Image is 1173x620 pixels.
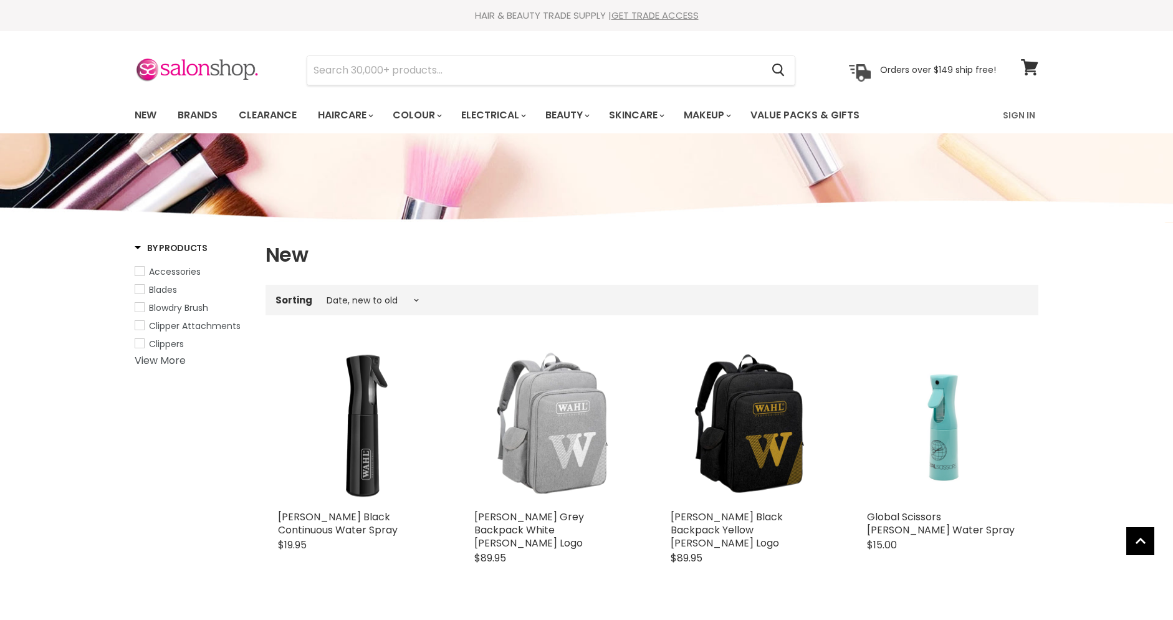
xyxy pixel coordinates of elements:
[275,295,312,305] label: Sorting
[119,9,1054,22] div: HAIR & BEAUTY TRADE SUPPLY |
[741,102,869,128] a: Value Packs & Gifts
[278,510,398,537] a: [PERSON_NAME] Black Continuous Water Spray
[867,538,897,552] span: $15.00
[135,319,250,333] a: Clipper Attachments
[119,97,1054,133] nav: Main
[474,510,584,550] a: [PERSON_NAME] Grey Backpack White [PERSON_NAME] Logo
[135,265,250,279] a: Accessories
[671,345,830,504] img: Wahl Black Backpack Yellow Wahl Logo
[168,102,227,128] a: Brands
[135,337,250,351] a: Clippers
[671,510,783,550] a: [PERSON_NAME] Black Backpack Yellow [PERSON_NAME] Logo
[229,102,306,128] a: Clearance
[278,538,307,552] span: $19.95
[600,102,672,128] a: Skincare
[135,353,186,368] a: View More
[135,301,250,315] a: Blowdry Brush
[867,510,1015,537] a: Global Scissors [PERSON_NAME] Water Spray
[474,345,633,504] img: Wahl Grey Backpack White Wahl Logo
[135,283,250,297] a: Blades
[674,102,739,128] a: Makeup
[671,551,702,565] span: $89.95
[867,345,1026,504] a: Global Scissors Tiffani Water Spray
[452,102,534,128] a: Electrical
[149,338,184,350] span: Clippers
[995,102,1043,128] a: Sign In
[309,102,381,128] a: Haircare
[383,102,449,128] a: Colour
[307,56,762,85] input: Search
[266,242,1038,268] h1: New
[125,102,166,128] a: New
[125,97,932,133] ul: Main menu
[307,55,795,85] form: Product
[536,102,597,128] a: Beauty
[149,265,201,278] span: Accessories
[762,56,795,85] button: Search
[149,302,208,314] span: Blowdry Brush
[474,551,506,565] span: $89.95
[278,345,437,504] img: Wahl Black Continuous Water Spray
[149,284,177,296] span: Blades
[611,9,699,22] a: GET TRADE ACCESS
[149,320,241,332] span: Clipper Attachments
[871,345,1022,504] img: Global Scissors Tiffani Water Spray
[135,242,208,254] h3: By Products
[880,64,996,75] p: Orders over $149 ship free!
